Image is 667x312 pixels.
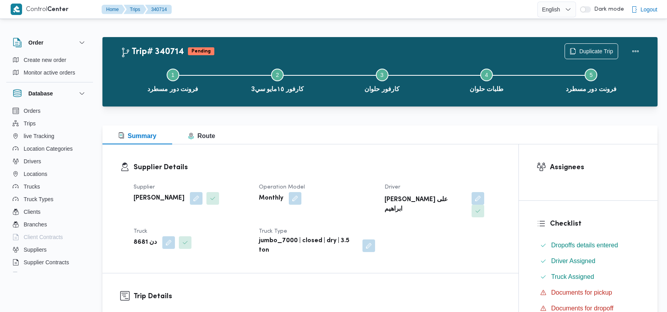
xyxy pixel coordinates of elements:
span: طلبات حلوان [470,84,504,94]
span: Supplier Contracts [24,258,69,267]
button: Suppliers [9,243,90,256]
h3: Database [28,89,53,98]
button: Trips [124,5,147,14]
button: Drivers [9,155,90,168]
span: Truck Types [24,194,53,204]
span: Route [188,133,215,139]
span: Dropoffs details entered [551,242,618,248]
button: Logout [628,2,661,17]
b: [PERSON_NAME] [134,194,184,203]
button: Monitor active orders [9,66,90,79]
h3: Order [28,38,43,47]
span: 2 [276,72,279,78]
span: Truck Assigned [551,272,594,282]
span: Truck Type [259,229,287,234]
span: Documents for pickup [551,288,612,297]
button: 340714 [145,5,172,14]
button: Database [13,89,87,98]
span: Location Categories [24,144,73,153]
span: Client Contracts [24,232,63,242]
span: Suppliers [24,245,46,254]
span: Documents for pickup [551,289,612,296]
span: Driver [385,185,400,190]
button: Devices [9,269,90,281]
span: Create new order [24,55,66,65]
b: Center [47,7,69,13]
span: 1 [171,72,175,78]
button: Order [13,38,87,47]
button: live Tracking [9,130,90,142]
button: طلبات حلوان [434,59,539,100]
span: 4 [485,72,488,78]
img: X8yXhbKr1z7QwAAAABJRU5ErkJggg== [11,4,22,15]
button: Trucks [9,180,90,193]
span: Summary [118,133,156,139]
b: Pending [191,49,211,54]
span: live Tracking [24,131,54,141]
div: Order [6,54,93,82]
span: Logout [641,5,658,14]
span: Supplier [134,185,155,190]
button: Driver Assigned [537,255,640,267]
b: Monthly [259,194,283,203]
span: فرونت دور مسطرد [147,84,198,94]
span: 5 [589,72,593,78]
button: Home [102,5,125,14]
span: Drivers [24,157,41,166]
span: Driver Assigned [551,256,595,266]
button: Supplier Contracts [9,256,90,269]
span: كارفور حلوان [364,84,399,94]
span: Locations [24,169,47,179]
button: Orders [9,105,90,117]
span: Devices [24,270,43,280]
span: Operation Model [259,185,305,190]
iframe: chat widget [8,280,33,304]
button: Documents for pickup [537,286,640,299]
span: فرونت دور مسطرد [566,84,617,94]
button: كارفور حلوان [330,59,434,100]
b: [PERSON_NAME] على ابراهيم [385,195,466,214]
button: Client Contracts [9,231,90,243]
button: Create new order [9,54,90,66]
button: فرونت دور مسطرد [121,59,225,100]
span: Dropoffs details entered [551,241,618,250]
button: Clients [9,206,90,218]
h3: Checklist [550,219,640,229]
span: كارفور ١٥مايو سي3 [251,84,304,94]
span: Orders [24,106,41,116]
span: Driver Assigned [551,258,595,264]
span: Dark mode [591,6,624,13]
span: 3 [381,72,384,78]
span: Trucks [24,182,40,191]
span: Monitor active orders [24,68,75,77]
button: Trips [9,117,90,130]
span: Pending [188,47,214,55]
h3: Trip Details [134,291,501,302]
b: jumbo_7000 | closed | dry | 3.5 ton [259,236,357,255]
button: Branches [9,218,90,231]
h3: Assignees [550,162,640,173]
button: Actions [628,43,643,59]
button: Truck Assigned [537,271,640,283]
span: Duplicate Trip [579,47,613,56]
button: Dropoffs details entered [537,239,640,252]
h2: Trip# 340714 [121,47,184,57]
span: Truck [134,229,147,234]
button: Truck Types [9,193,90,206]
button: Duplicate Trip [565,43,618,59]
span: Clients [24,207,41,217]
h3: Supplier Details [134,162,501,173]
div: Database [6,105,93,275]
button: Locations [9,168,90,180]
span: Trips [24,119,36,128]
button: كارفور ١٥مايو سي3 [225,59,329,100]
button: Location Categories [9,142,90,155]
button: فرونت دور مسطرد [539,59,643,100]
span: Documents for dropoff [551,305,613,312]
b: دن 8681 [134,238,157,247]
span: Truck Assigned [551,273,594,280]
span: Branches [24,220,47,229]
